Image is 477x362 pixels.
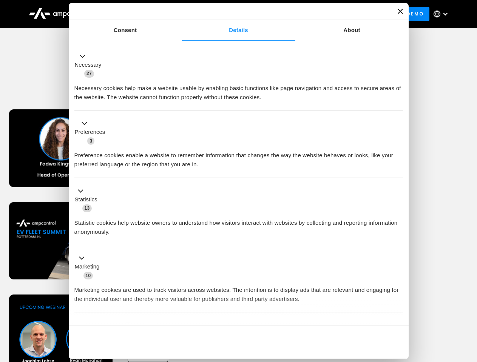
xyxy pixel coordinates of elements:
label: Marketing [75,262,100,271]
button: Close banner [398,9,403,14]
button: Unclassified (2) [74,321,136,330]
span: 13 [82,204,92,212]
div: Marketing cookies are used to track visitors across websites. The intention is to display ads tha... [74,280,403,304]
label: Statistics [75,195,97,204]
h1: Upcoming Webinars [9,76,468,94]
a: Consent [69,20,182,41]
a: Details [182,20,295,41]
button: Statistics (13) [74,186,102,213]
span: 3 [87,137,94,145]
button: Preferences (3) [74,119,110,146]
div: Preference cookies enable a website to remember information that changes the way the website beha... [74,145,403,169]
button: Necessary (27) [74,52,106,78]
button: Okay [294,331,403,353]
span: 10 [83,272,93,279]
span: 2 [125,322,132,330]
a: About [295,20,409,41]
label: Preferences [75,128,105,137]
span: 27 [84,70,94,77]
div: Statistic cookies help website owners to understand how visitors interact with websites by collec... [74,213,403,236]
button: Marketing (10) [74,254,104,280]
div: Necessary cookies help make a website usable by enabling basic functions like page navigation and... [74,78,403,102]
label: Necessary [75,61,102,69]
